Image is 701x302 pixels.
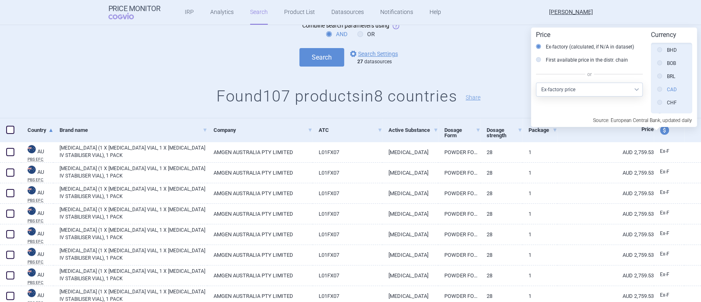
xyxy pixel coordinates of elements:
[438,224,480,244] a: POWDER FOR I.V. INFUSION 38.5 MICROGRAMS
[313,265,382,286] a: L01FX07
[21,247,53,264] a: AUAUPBS EFC
[487,120,522,145] a: Dosage strength
[660,231,669,236] span: Ex-factory price
[654,166,684,178] a: Ex-F
[382,245,439,265] a: [MEDICAL_DATA]
[536,43,634,51] label: Ex-factory (calculated, if N/A in dataset)
[302,22,389,29] span: Combine search parameters using
[28,227,36,235] img: Australia
[28,198,53,203] abbr: PBS EFC — List of Ex-manufacturer prices - Efficient Funding of Chemotherapy - published by the A...
[60,144,207,159] a: [MEDICAL_DATA] (1 X [MEDICAL_DATA] VIAL, 1 X [MEDICAL_DATA] IV STABILISER VIAL), 1 PACK
[382,265,439,286] a: [MEDICAL_DATA]
[326,30,347,38] label: AND
[313,163,382,183] a: L01FX07
[207,224,313,244] a: AMGEN AUSTRALIA PTY LIMITED
[529,120,557,140] a: Package
[108,13,145,19] span: COGVIO
[357,59,402,65] div: datasources
[60,185,207,200] a: [MEDICAL_DATA] (1 X [MEDICAL_DATA] VIAL, 1 X [MEDICAL_DATA] IV STABILISER VIAL), 1 PACK
[28,219,53,223] abbr: PBS EFC — List of Ex-manufacturer prices - Efficient Funding of Chemotherapy - published by the A...
[585,70,594,78] span: or
[557,163,654,183] a: AUD 2,759.53
[28,186,36,194] img: Australia
[660,292,669,298] span: Ex-factory price
[382,224,439,244] a: [MEDICAL_DATA]
[522,163,557,183] a: 1
[60,247,207,262] a: [MEDICAL_DATA] (1 X [MEDICAL_DATA] VIAL, 1 X [MEDICAL_DATA] IV STABILISER VIAL), 1 PACK
[207,265,313,286] a: AMGEN AUSTRALIA PTY LIMITED
[108,5,161,20] a: Price MonitorCOGVIO
[348,49,398,59] a: Search Settings
[654,187,684,199] a: Ex-F
[654,269,684,281] a: Ex-F
[28,120,53,140] a: Country
[28,166,36,174] img: Australia
[207,183,313,203] a: AMGEN AUSTRALIA PTY LIMITED
[28,281,53,285] abbr: PBS EFC — List of Ex-manufacturer prices - Efficient Funding of Chemotherapy - published by the A...
[207,245,313,265] a: AMGEN AUSTRALIA PTY LIMITED
[438,265,480,286] a: POWDER FOR I.V. INFUSION 38.5 MICROGRAMS
[313,204,382,224] a: L01FX07
[651,31,676,39] strong: Currency
[21,206,53,223] a: AUAUPBS EFC
[357,59,363,65] strong: 27
[480,224,522,244] a: 28
[28,260,53,264] abbr: PBS EFC — List of Ex-manufacturer prices - Efficient Funding of Chemotherapy - published by the A...
[522,265,557,286] a: 1
[382,183,439,203] a: [MEDICAL_DATA]
[28,207,36,215] img: Australia
[536,31,550,39] strong: Price
[657,59,676,67] label: BOB
[480,245,522,265] a: 28
[654,248,684,261] a: Ex-F
[657,72,675,81] label: BRL
[480,163,522,183] a: 28
[480,142,522,162] a: 28
[108,5,161,13] strong: Price Monitor
[522,224,557,244] a: 1
[660,189,669,195] span: Ex-factory price
[28,145,36,153] img: Australia
[536,56,628,64] label: First available price in the distr. chain
[28,157,53,161] abbr: PBS EFC — List of Ex-manufacturer prices - Efficient Funding of Chemotherapy - published by the A...
[660,210,669,216] span: Ex-factory price
[313,224,382,244] a: L01FX07
[444,120,480,145] a: Dosage Form
[21,267,53,285] a: AUAUPBS EFC
[60,226,207,241] a: [MEDICAL_DATA] (1 X [MEDICAL_DATA] VIAL, 1 X [MEDICAL_DATA] IV STABILISER VIAL), 1 PACK
[657,46,677,54] label: BHD
[313,142,382,162] a: L01FX07
[480,183,522,203] a: 28
[557,183,654,203] a: AUD 2,759.53
[28,178,53,182] abbr: PBS EFC — List of Ex-manufacturer prices - Efficient Funding of Chemotherapy - published by the A...
[438,183,480,203] a: POWDER FOR I.V. INFUSION 38.5 MICROGRAMS
[438,142,480,162] a: POWDER FOR I.V. INFUSION 38.5 MICROGRAMS
[660,169,669,175] span: Ex-factory price
[660,272,669,277] span: Ex-factory price
[654,145,684,158] a: Ex-F
[207,163,313,183] a: AMGEN AUSTRALIA PTY LIMITED
[60,206,207,221] a: [MEDICAL_DATA] (1 X [MEDICAL_DATA] VIAL, 1 X [MEDICAL_DATA] IV STABILISER VIAL), 1 PACK
[660,251,669,257] span: Ex-factory price
[382,163,439,183] a: [MEDICAL_DATA]
[522,245,557,265] a: 1
[654,207,684,219] a: Ex-F
[207,142,313,162] a: AMGEN AUSTRALIA PTY LIMITED
[654,289,684,302] a: Ex-F
[60,120,207,140] a: Brand name
[657,85,677,94] label: CAD
[21,226,53,244] a: AUAUPBS EFC
[522,183,557,203] a: 1
[21,144,53,161] a: AUAUPBS EFC
[557,265,654,286] a: AUD 2,759.53
[557,142,654,162] a: AUD 2,759.53
[299,48,344,67] button: Search
[382,204,439,224] a: [MEDICAL_DATA]
[522,204,557,224] a: 1
[641,126,654,132] span: Price
[319,120,382,140] a: ATC
[21,165,53,182] a: AUAUPBS EFC
[522,142,557,162] a: 1
[660,148,669,154] span: Ex-factory price
[28,240,53,244] abbr: PBS EFC — List of Ex-manufacturer prices - Efficient Funding of Chemotherapy - published by the A...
